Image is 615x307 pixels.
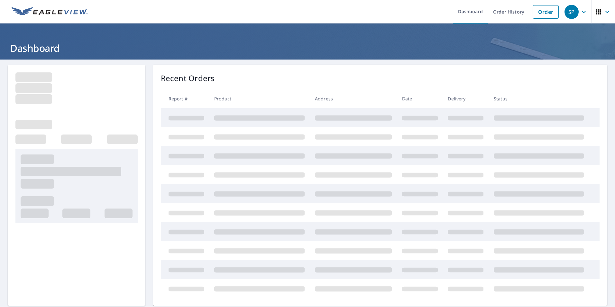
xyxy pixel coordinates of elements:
th: Delivery [443,89,489,108]
th: Report # [161,89,209,108]
h1: Dashboard [8,42,607,55]
p: Recent Orders [161,72,215,84]
th: Date [397,89,443,108]
div: SP [565,5,579,19]
th: Status [489,89,589,108]
th: Address [310,89,397,108]
a: Order [533,5,559,19]
th: Product [209,89,310,108]
img: EV Logo [12,7,87,17]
